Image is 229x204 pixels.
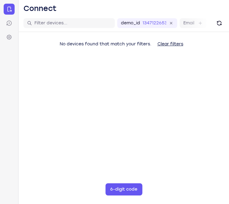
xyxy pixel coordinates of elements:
[23,4,57,13] h1: Connect
[121,20,140,26] label: demo_id
[4,4,15,15] a: Connect
[4,18,15,29] a: Sessions
[4,32,15,43] a: Settings
[214,18,224,28] button: Refresh
[153,38,188,50] button: Clear filters
[60,41,151,47] span: No devices found that match your filters.
[34,20,111,26] input: Filter devices...
[183,20,194,26] label: Email
[105,183,142,195] button: 6-digit code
